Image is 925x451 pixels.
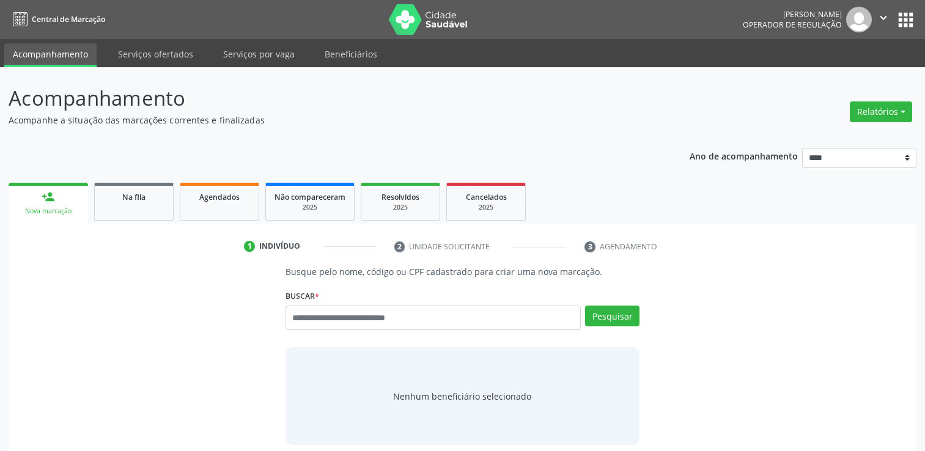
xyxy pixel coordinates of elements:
[743,9,842,20] div: [PERSON_NAME]
[259,241,300,252] div: Indivíduo
[9,114,644,127] p: Acompanhe a situação das marcações correntes e finalizadas
[370,203,431,212] div: 2025
[585,306,639,326] button: Pesquisar
[9,9,105,29] a: Central de Marcação
[743,20,842,30] span: Operador de regulação
[42,190,55,204] div: person_add
[895,9,916,31] button: apps
[32,14,105,24] span: Central de Marcação
[466,192,507,202] span: Cancelados
[690,148,798,163] p: Ano de acompanhamento
[244,241,255,252] div: 1
[109,43,202,65] a: Serviços ofertados
[275,203,345,212] div: 2025
[455,203,517,212] div: 2025
[846,7,872,32] img: img
[872,7,895,32] button: 
[381,192,419,202] span: Resolvidos
[215,43,303,65] a: Serviços por vaga
[850,101,912,122] button: Relatórios
[286,265,639,278] p: Busque pelo nome, código ou CPF cadastrado para criar uma nova marcação.
[4,43,97,67] a: Acompanhamento
[9,83,644,114] p: Acompanhamento
[286,287,319,306] label: Buscar
[877,11,890,24] i: 
[17,207,79,216] div: Nova marcação
[199,192,240,202] span: Agendados
[316,43,386,65] a: Beneficiários
[393,390,531,403] span: Nenhum beneficiário selecionado
[275,192,345,202] span: Não compareceram
[122,192,146,202] span: Na fila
